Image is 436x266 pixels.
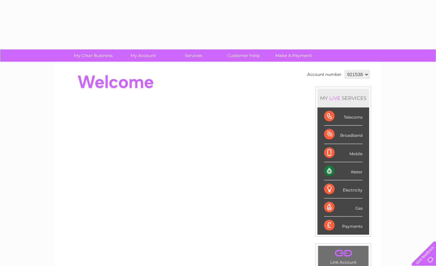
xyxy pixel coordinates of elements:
a: Services [166,49,221,62]
a: . [320,248,367,259]
div: Payments [324,217,363,234]
div: LIVE [328,95,342,101]
div: Broadband [324,126,363,144]
a: My Clear Business [66,49,121,62]
div: Telecoms [324,107,363,126]
div: Mobile [324,144,363,162]
a: Make A Payment [266,49,321,62]
a: My Account [116,49,171,62]
div: Electricity [324,180,363,198]
div: MY SERVICES [317,89,369,107]
div: Water [324,162,363,180]
a: Customer Help [216,49,271,62]
div: Gas [324,198,363,217]
td: Account number [306,69,343,80]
